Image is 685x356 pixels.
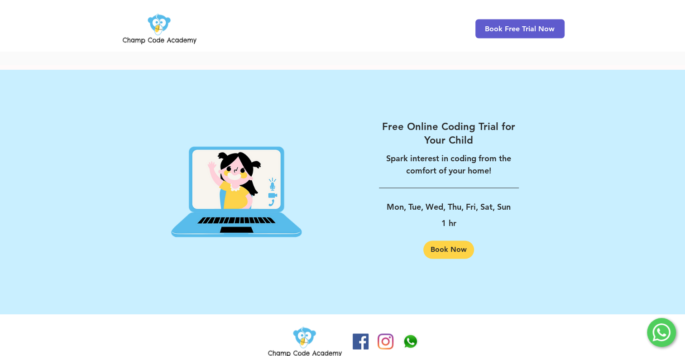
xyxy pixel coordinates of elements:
[379,215,519,231] p: 1 hr
[485,24,555,33] span: Book Free Trial Now
[475,19,565,38] a: Book Free Trial Now
[379,120,519,147] a: Free Online Coding Trial for Your Child
[379,199,519,215] p: Mon, Tue, Wed, Thu, Fri, Sat, Sun
[379,152,519,177] p: Spark interest in coding from the comfort of your home!
[431,246,467,253] span: Book Now
[353,333,418,349] ul: Social Bar
[353,333,369,349] img: Facebook
[121,11,198,46] img: Champ Code Academy Logo PNG.png
[423,241,474,259] a: Book Now
[402,333,418,349] img: Champ Code Academy WhatsApp
[378,333,393,349] img: Instagram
